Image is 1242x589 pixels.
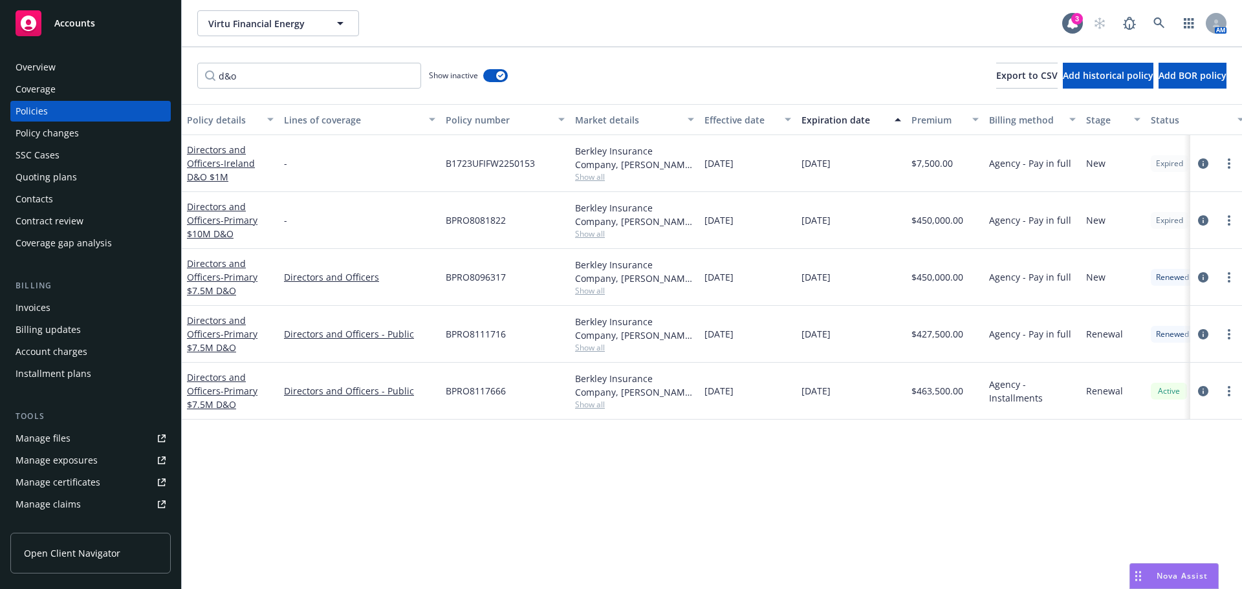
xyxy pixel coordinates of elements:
div: Lines of coverage [284,113,421,127]
a: Installment plans [10,363,171,384]
a: Directors and Officers - Public [284,327,435,341]
span: - Primary $10M D&O [187,214,257,240]
span: Open Client Navigator [24,546,120,560]
div: Berkley Insurance Company, [PERSON_NAME] Corporation [575,144,694,171]
span: [DATE] [704,270,734,284]
button: Lines of coverage [279,104,441,135]
a: Policies [10,101,171,122]
span: $463,500.00 [911,384,963,398]
span: Agency - Pay in full [989,327,1071,341]
a: Account charges [10,341,171,362]
span: [DATE] [704,213,734,227]
span: Renewal [1086,327,1123,341]
span: Show inactive [429,70,478,81]
a: Search [1146,10,1172,36]
div: Installment plans [16,363,91,384]
a: more [1221,213,1237,228]
span: [DATE] [801,156,831,170]
a: Directors and Officers [187,144,255,183]
span: [DATE] [801,213,831,227]
div: Quoting plans [16,167,77,187]
span: [DATE] [801,270,831,284]
button: Expiration date [796,104,906,135]
div: Policy number [446,113,550,127]
a: Policy changes [10,123,171,144]
span: Agency - Pay in full [989,213,1071,227]
a: Quoting plans [10,167,171,187]
span: - [284,213,287,227]
div: Invoices [16,297,50,318]
div: Berkley Insurance Company, [PERSON_NAME] Corporation [575,315,694,342]
a: Report a Bug [1117,10,1142,36]
span: [DATE] [704,384,734,398]
a: Directors and Officers [187,257,257,297]
span: - Primary $7.5M D&O [187,271,257,297]
div: Coverage gap analysis [16,233,112,253]
div: Drag to move [1130,564,1146,588]
div: Manage claims [16,494,81,515]
button: Effective date [699,104,796,135]
button: Stage [1081,104,1146,135]
a: SSC Cases [10,145,171,166]
span: - Primary $7.5M D&O [187,328,257,354]
a: Switch app [1176,10,1202,36]
a: more [1221,156,1237,171]
div: Billing method [989,113,1062,127]
a: Directors and Officers [187,371,257,411]
span: Nova Assist [1157,570,1208,581]
span: Renewed [1156,328,1189,340]
a: Contract review [10,211,171,231]
span: - [284,156,287,170]
a: Manage files [10,428,171,449]
div: Coverage [16,79,56,100]
span: Add BOR policy [1159,69,1226,81]
div: SSC Cases [16,145,60,166]
button: Virtu Financial Energy [197,10,359,36]
span: Agency - Installments [989,378,1076,405]
span: Show all [575,285,694,296]
a: Coverage [10,79,171,100]
a: Directors and Officers [187,200,257,240]
a: Accounts [10,5,171,41]
a: circleInformation [1195,383,1211,399]
span: $450,000.00 [911,213,963,227]
input: Filter by keyword... [197,63,421,89]
button: Policy details [182,104,279,135]
a: more [1221,383,1237,399]
a: Directors and Officers [187,314,257,354]
div: Manage files [16,428,71,449]
a: Directors and Officers - Public [284,384,435,398]
a: Overview [10,57,171,78]
div: Berkley Insurance Company, [PERSON_NAME] Corporation [575,201,694,228]
span: Show all [575,342,694,353]
span: Renewed [1156,272,1189,283]
span: Agency - Pay in full [989,156,1071,170]
a: Manage certificates [10,472,171,493]
div: Account charges [16,341,87,362]
span: - Ireland D&O $1M [187,157,255,183]
div: Market details [575,113,680,127]
div: Manage exposures [16,450,98,471]
a: more [1221,270,1237,285]
a: Contacts [10,189,171,209]
span: [DATE] [801,384,831,398]
span: $7,500.00 [911,156,953,170]
a: Manage exposures [10,450,171,471]
div: Policies [16,101,48,122]
button: Billing method [984,104,1081,135]
button: Nova Assist [1129,563,1219,589]
span: [DATE] [704,156,734,170]
a: Start snowing [1087,10,1113,36]
div: Stage [1086,113,1126,127]
button: Add BOR policy [1159,63,1226,89]
div: 3 [1071,13,1083,25]
div: Status [1151,113,1230,127]
div: Manage BORs [16,516,76,537]
span: Virtu Financial Energy [208,17,320,30]
span: Show all [575,228,694,239]
div: Premium [911,113,964,127]
a: circleInformation [1195,327,1211,342]
span: BPRO8081822 [446,213,506,227]
div: Contract review [16,211,83,231]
